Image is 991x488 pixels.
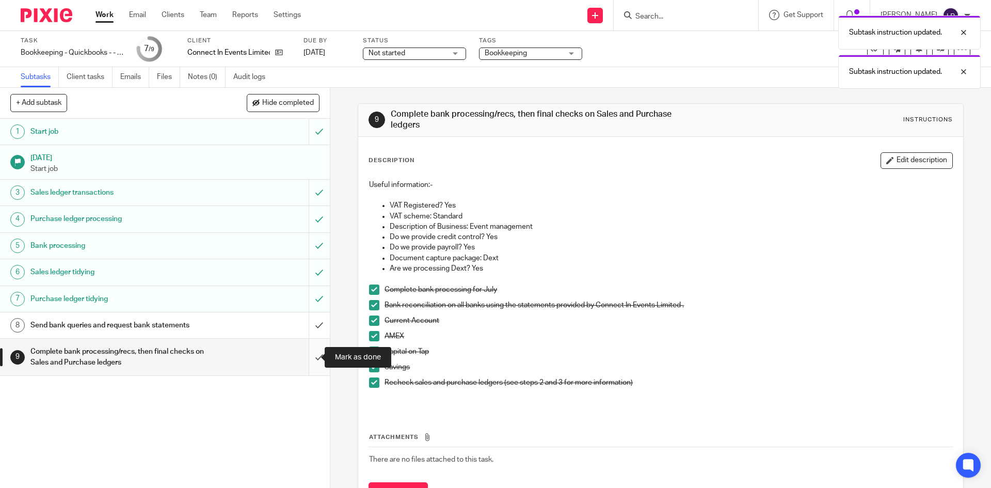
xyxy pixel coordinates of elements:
p: Subtask instruction updated. [849,67,942,77]
label: Client [187,37,291,45]
a: Settings [274,10,301,20]
a: Emails [120,67,149,87]
a: Subtasks [21,67,59,87]
a: Work [95,10,114,20]
p: Complete bank processing for July [385,285,952,295]
label: Task [21,37,124,45]
button: Edit description [881,152,953,169]
span: Bookkeeping [485,50,527,57]
p: Connect In Events Limited [187,48,270,58]
div: 7 [10,292,25,306]
div: 9 [369,112,385,128]
p: Current Account [385,316,952,326]
h1: Bank processing [30,238,209,254]
h1: Send bank queries and request bank statements [30,318,209,333]
p: VAT scheme: Standard [390,211,952,222]
div: Bookkeeping - Quickbooks - - Connect In Housing Ltd T/A Connect In Events - July [21,48,124,58]
a: Email [129,10,146,20]
p: Bank reconciliation on all banks using the statements provided by Connect In Events Limited . [385,300,952,310]
div: 4 [10,212,25,227]
p: Savings [385,362,952,372]
button: Hide completed [247,94,319,112]
label: Status [363,37,466,45]
h1: Start job [30,124,209,139]
div: 7 [144,43,154,55]
div: 9 [10,350,25,365]
p: Description of Business: Event management [390,222,952,232]
p: Do we provide payroll? Yes [390,242,952,253]
a: Files [157,67,180,87]
a: Notes (0) [188,67,226,87]
a: Client tasks [67,67,113,87]
h1: Complete bank processing/recs, then final checks on Sales and Purchase ledgers [30,344,209,370]
p: Do we provide credit control? Yes [390,232,952,242]
small: /9 [149,46,154,52]
p: Recheck sales and purchase ledgers (see steps 2 and 3 for more information) [385,377,952,388]
p: Document capture package: Dext [390,253,952,263]
a: Clients [162,10,184,20]
h1: Sales ledger tidying [30,264,209,280]
h1: Complete bank processing/recs, then final checks on Sales and Purchase ledgers [391,109,683,131]
button: + Add subtask [10,94,67,112]
div: 1 [10,124,25,139]
h1: Purchase ledger tidying [30,291,209,307]
span: There are no files attached to this task. [369,456,493,463]
a: Team [200,10,217,20]
span: Not started [369,50,405,57]
div: 8 [10,318,25,333]
p: Useful information:- [369,180,952,190]
p: Start job [30,164,319,174]
span: Attachments [369,434,419,440]
div: Instructions [903,116,953,124]
div: 6 [10,265,25,279]
h1: Sales ledger transactions [30,185,209,200]
label: Tags [479,37,582,45]
p: Subtask instruction updated. [849,27,942,38]
p: AMEX [385,331,952,341]
div: 5 [10,239,25,253]
p: Description [369,156,414,165]
h1: [DATE] [30,150,319,163]
label: Due by [303,37,350,45]
span: [DATE] [303,49,325,56]
h1: Purchase ledger processing [30,211,209,227]
a: Reports [232,10,258,20]
img: svg%3E [942,7,959,24]
span: Hide completed [262,99,314,107]
p: Are we processing Dext? Yes [390,263,952,274]
a: Audit logs [233,67,273,87]
div: 3 [10,185,25,200]
img: Pixie [21,8,72,22]
p: Capital on Tap [385,347,952,357]
p: VAT Registered? Yes [390,200,952,211]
